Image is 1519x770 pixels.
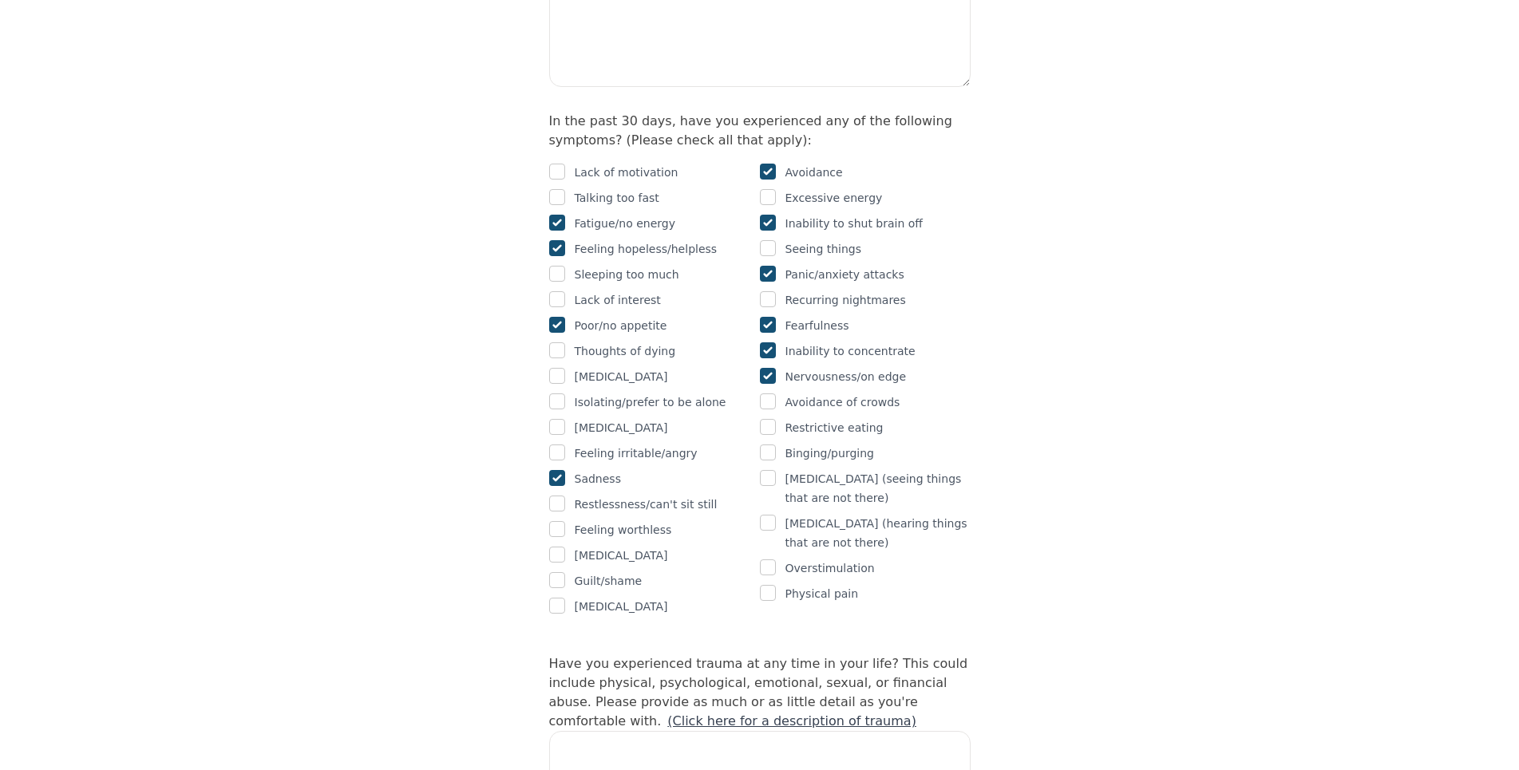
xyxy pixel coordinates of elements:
[575,367,668,386] p: [MEDICAL_DATA]
[785,316,849,335] p: Fearfulness
[575,418,668,437] p: [MEDICAL_DATA]
[575,571,643,590] p: Guilt/shame
[575,495,718,514] p: Restlessness/can't sit still
[785,444,874,463] p: Binging/purging
[785,163,843,182] p: Avoidance
[785,418,884,437] p: Restrictive eating
[575,316,667,335] p: Poor/no appetite
[785,559,875,578] p: Overstimulation
[785,239,862,259] p: Seeing things
[575,265,679,284] p: Sleeping too much
[575,214,676,233] p: Fatigue/no energy
[785,469,971,507] p: [MEDICAL_DATA] (seeing things that are not there)
[575,469,621,488] p: Sadness
[575,520,672,539] p: Feeling worthless
[575,444,698,463] p: Feeling irritable/angry
[549,113,952,148] label: In the past 30 days, have you experienced any of the following symptoms? (Please check all that a...
[575,290,661,310] p: Lack of interest
[575,342,676,361] p: Thoughts of dying
[785,265,904,284] p: Panic/anxiety attacks
[785,188,883,207] p: Excessive energy
[785,393,900,412] p: Avoidance of crowds
[785,584,859,603] p: Physical pain
[785,367,907,386] p: Nervousness/on edge
[575,597,668,616] p: [MEDICAL_DATA]
[575,393,726,412] p: Isolating/prefer to be alone
[785,514,971,552] p: [MEDICAL_DATA] (hearing things that are not there)
[785,214,924,233] p: Inability to shut brain off
[575,546,668,565] p: [MEDICAL_DATA]
[785,342,916,361] p: Inability to concentrate
[575,239,718,259] p: Feeling hopeless/helpless
[667,713,916,729] a: (Click here for a description of trauma)
[785,290,906,310] p: Recurring nightmares
[575,163,678,182] p: Lack of motivation
[575,188,659,207] p: Talking too fast
[549,656,968,729] label: Have you experienced trauma at any time in your life? This could include physical, psychological,...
